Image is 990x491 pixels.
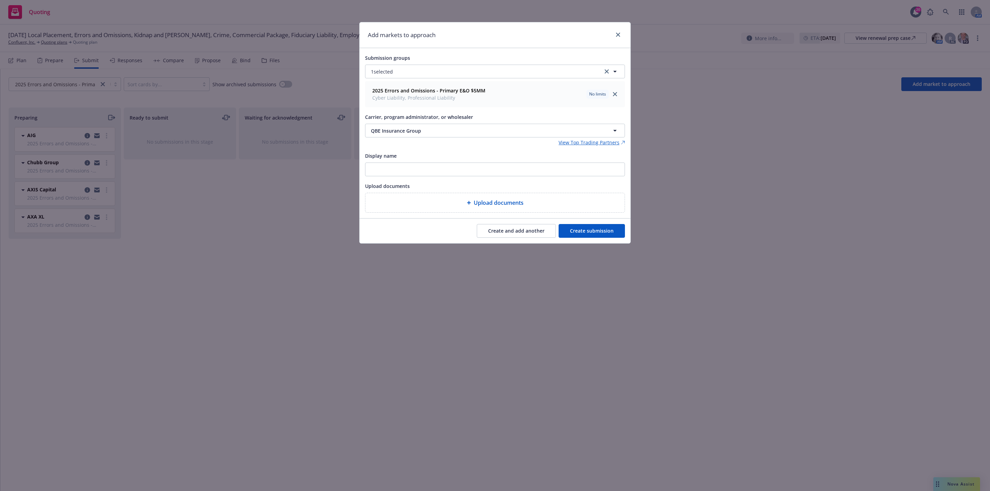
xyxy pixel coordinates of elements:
[477,224,556,238] button: Create and add another
[603,67,611,76] a: clear selection
[371,127,587,134] span: QBE Insurance Group
[365,65,625,78] button: 1selectedclear selection
[365,124,625,137] button: QBE Insurance Group
[365,193,625,213] div: Upload documents
[559,224,625,238] button: Create submission
[365,55,410,61] span: Submission groups
[368,31,436,40] h1: Add markets to approach
[614,31,622,39] a: close
[365,183,410,189] span: Upload documents
[589,91,606,97] span: No limits
[365,153,397,159] span: Display name
[372,87,485,94] strong: 2025 Errors and Omissions - Primary E&O $5MM
[611,90,619,98] a: close
[559,139,625,146] a: View Top Trading Partners
[474,199,524,207] span: Upload documents
[372,94,485,101] span: Cyber Liability, Professional Liability
[371,68,393,75] span: 1 selected
[365,114,473,120] span: Carrier, program administrator, or wholesaler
